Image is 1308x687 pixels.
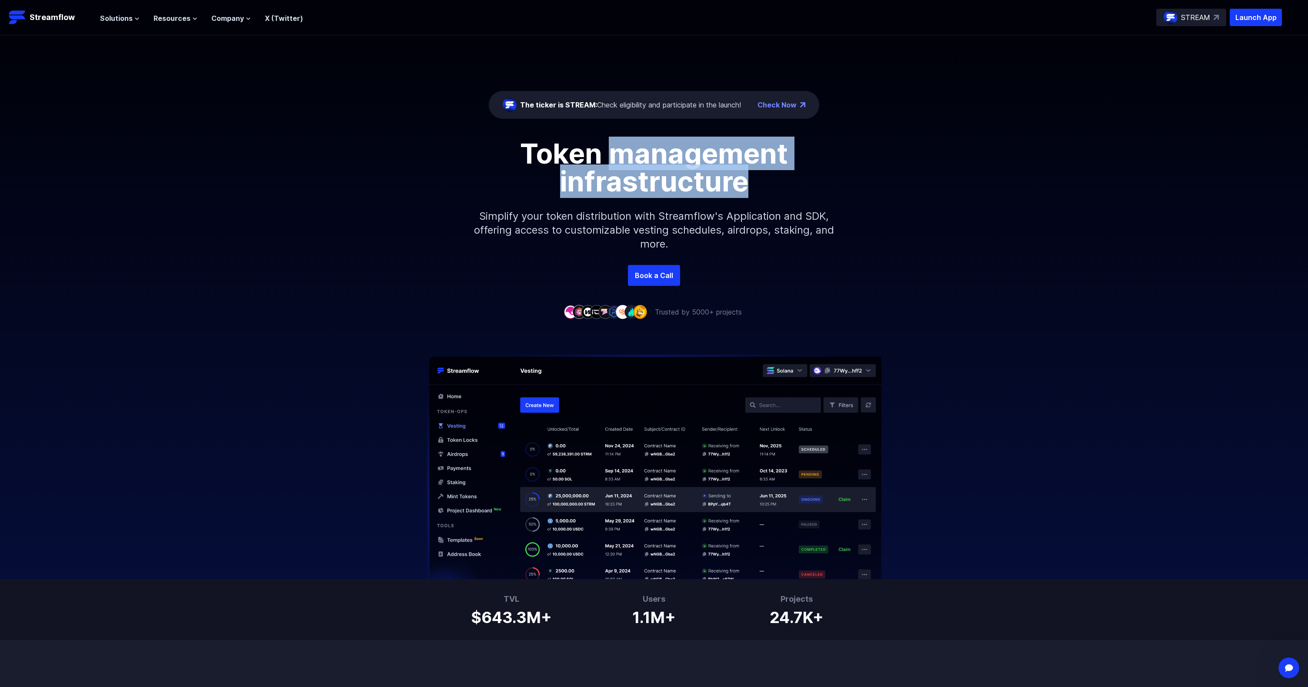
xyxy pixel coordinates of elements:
[770,593,824,605] h3: Projects
[757,100,797,110] a: Check Now
[1278,657,1299,678] iframe: Intercom live chat
[1214,15,1219,20] img: top-right-arrow.svg
[100,13,140,23] button: Solutions
[633,305,647,318] img: company-9
[800,102,805,107] img: top-right-arrow.png
[458,140,850,195] h1: Token management infrastructure
[9,9,26,26] img: Streamflow Logo
[572,305,586,318] img: company-2
[100,13,133,23] span: Solutions
[564,305,577,318] img: company-1
[590,305,604,318] img: company-4
[632,605,676,626] h1: 1.1M+
[655,307,742,317] p: Trusted by 5000+ projects
[628,265,680,286] a: Book a Call
[211,13,251,23] button: Company
[1230,9,1282,26] button: Launch App
[607,305,621,318] img: company-6
[471,605,552,626] h1: $643.3M+
[1181,12,1210,23] p: STREAM
[770,605,824,626] h1: 24.7K+
[265,14,303,23] a: X (Twitter)
[471,593,552,605] h3: TVL
[598,305,612,318] img: company-5
[503,98,517,112] img: streamflow-logo-circle.png
[467,195,841,265] p: Simplify your token distribution with Streamflow's Application and SDK, offering access to custom...
[632,593,676,605] h3: Users
[624,305,638,318] img: company-8
[376,355,932,579] img: Hero Image
[9,9,91,26] a: Streamflow
[211,13,244,23] span: Company
[581,305,595,318] img: company-3
[1156,9,1226,26] a: STREAM
[520,101,597,109] span: The ticker is STREAM:
[1164,10,1178,24] img: streamflow-logo-circle.png
[153,13,190,23] span: Resources
[520,100,741,110] div: Check eligibility and participate in the launch!
[153,13,197,23] button: Resources
[30,11,75,23] p: Streamflow
[616,305,630,318] img: company-7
